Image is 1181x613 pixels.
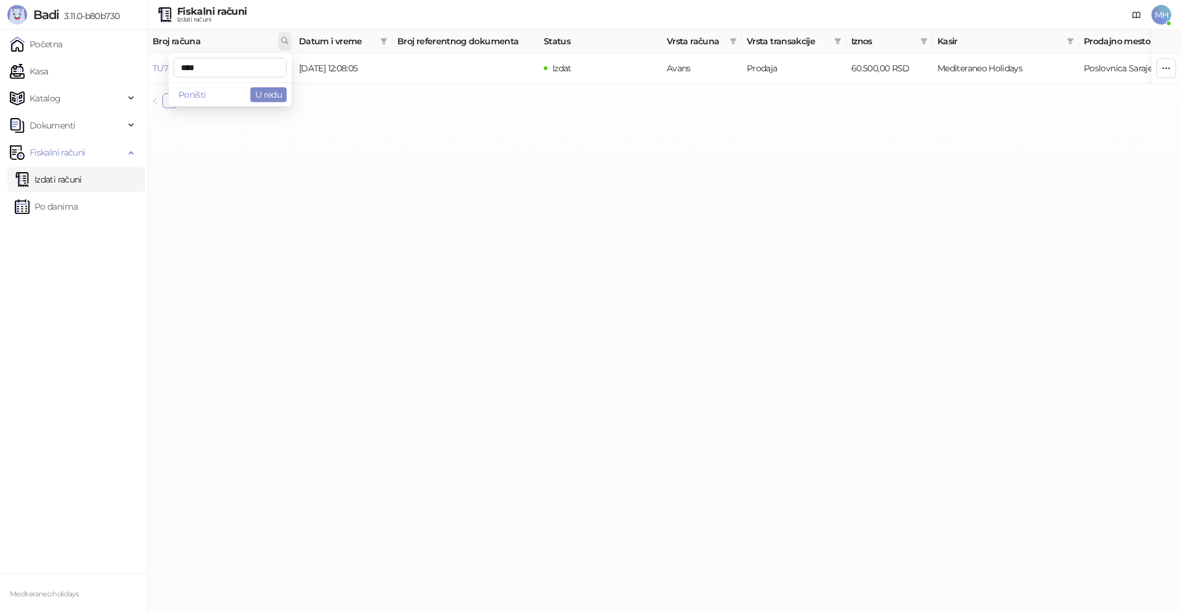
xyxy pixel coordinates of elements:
[148,93,162,108] li: Prethodna strana
[1064,32,1076,50] span: filter
[148,30,294,53] th: Broj računa
[10,590,79,598] small: Mediteraneo holidays
[727,32,739,50] span: filter
[851,34,915,48] span: Iznos
[177,17,247,23] div: Izdati računi
[151,97,159,105] span: left
[380,38,388,45] span: filter
[730,38,737,45] span: filter
[1067,38,1074,45] span: filter
[742,53,846,84] td: Prodaja
[153,63,272,74] a: TU7NXWSC-TU7NXWSC-8895
[7,5,27,25] img: Logo
[30,86,61,111] span: Katalog
[250,87,287,102] button: U redu
[15,194,78,219] a: Po danima
[10,32,63,57] a: Početna
[937,34,1062,48] span: Kasir
[153,34,276,48] span: Broj računa
[10,59,48,84] a: Kasa
[378,32,390,50] span: filter
[163,94,177,108] a: 1
[742,30,846,53] th: Vrsta transakcije
[392,30,539,53] th: Broj referentnog dokumenta
[162,93,177,108] li: 1
[918,32,930,50] span: filter
[1151,5,1171,25] span: MH
[832,32,844,50] span: filter
[667,34,725,48] span: Vrsta računa
[173,87,211,102] button: Poništi
[834,38,841,45] span: filter
[846,53,932,84] td: 60.500,00 RSD
[1127,5,1147,25] a: Dokumentacija
[177,7,247,17] div: Fiskalni računi
[932,53,1079,84] td: Mediteraneo Holidays
[747,34,829,48] span: Vrsta transakcije
[932,30,1079,53] th: Kasir
[539,30,662,53] th: Status
[552,63,571,74] span: Izdat
[33,7,59,22] span: Badi
[662,53,742,84] td: Avans
[920,38,928,45] span: filter
[294,53,392,84] td: [DATE] 12:08:05
[15,167,82,192] a: Izdati računi
[148,93,162,108] button: left
[662,30,742,53] th: Vrsta računa
[30,140,85,165] span: Fiskalni računi
[59,10,119,22] span: 3.11.0-b80b730
[30,113,75,138] span: Dokumenti
[299,34,375,48] span: Datum i vreme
